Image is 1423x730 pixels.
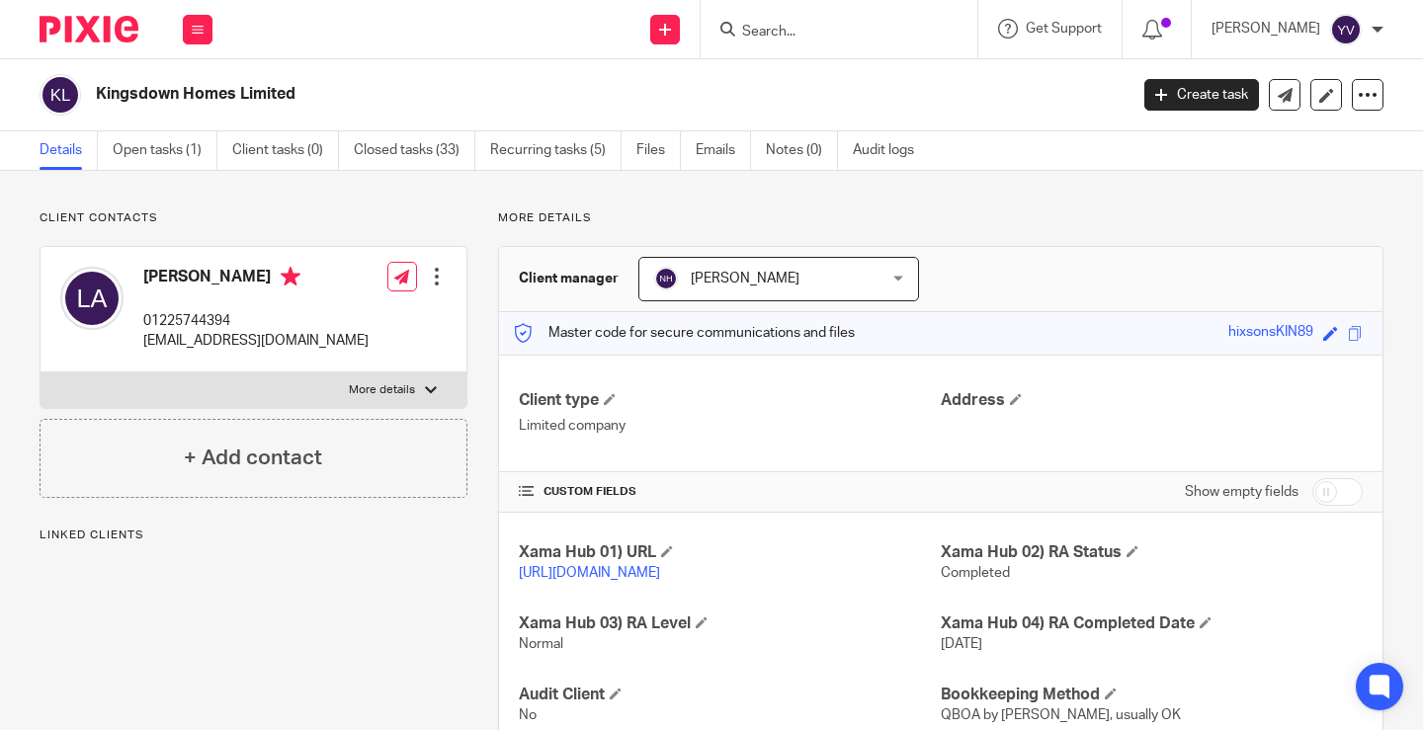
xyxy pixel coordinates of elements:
a: Closed tasks (33) [354,131,475,170]
h4: Xama Hub 03) RA Level [519,613,941,634]
img: svg%3E [60,267,124,330]
h4: CUSTOM FIELDS [519,484,941,500]
h4: Client type [519,390,941,411]
p: 01225744394 [143,311,369,331]
span: No [519,708,537,722]
img: svg%3E [654,267,678,290]
p: [PERSON_NAME] [1212,19,1320,39]
img: Pixie [40,16,138,42]
p: More details [349,382,415,398]
h2: Kingsdown Homes Limited [96,84,911,105]
a: Client tasks (0) [232,131,339,170]
a: Audit logs [853,131,929,170]
a: Emails [696,131,751,170]
span: Get Support [1026,22,1102,36]
img: svg%3E [1330,14,1362,45]
h4: + Add contact [184,443,322,473]
a: [URL][DOMAIN_NAME] [519,566,660,580]
span: Completed [941,566,1010,580]
a: Details [40,131,98,170]
a: Recurring tasks (5) [490,131,622,170]
h3: Client manager [519,269,619,288]
h4: Bookkeeping Method [941,685,1363,705]
a: Files [636,131,681,170]
div: hixsonsKIN89 [1228,322,1313,345]
input: Search [740,24,918,41]
h4: Xama Hub 02) RA Status [941,542,1363,563]
p: Limited company [519,416,941,436]
p: Linked clients [40,527,467,543]
label: Show empty fields [1185,482,1298,502]
h4: Xama Hub 01) URL [519,542,941,563]
span: [PERSON_NAME] [691,272,799,285]
span: [DATE] [941,637,982,651]
span: QBOA by [PERSON_NAME], usually OK [941,708,1181,722]
p: Client contacts [40,210,467,226]
p: Master code for secure communications and files [514,323,855,343]
h4: Audit Client [519,685,941,705]
a: Open tasks (1) [113,131,217,170]
img: svg%3E [40,74,81,116]
span: Normal [519,637,563,651]
i: Primary [281,267,300,286]
h4: Address [941,390,1363,411]
p: [EMAIL_ADDRESS][DOMAIN_NAME] [143,331,369,351]
a: Create task [1144,79,1259,111]
h4: [PERSON_NAME] [143,267,369,291]
a: Notes (0) [766,131,838,170]
h4: Xama Hub 04) RA Completed Date [941,613,1363,634]
p: More details [498,210,1383,226]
